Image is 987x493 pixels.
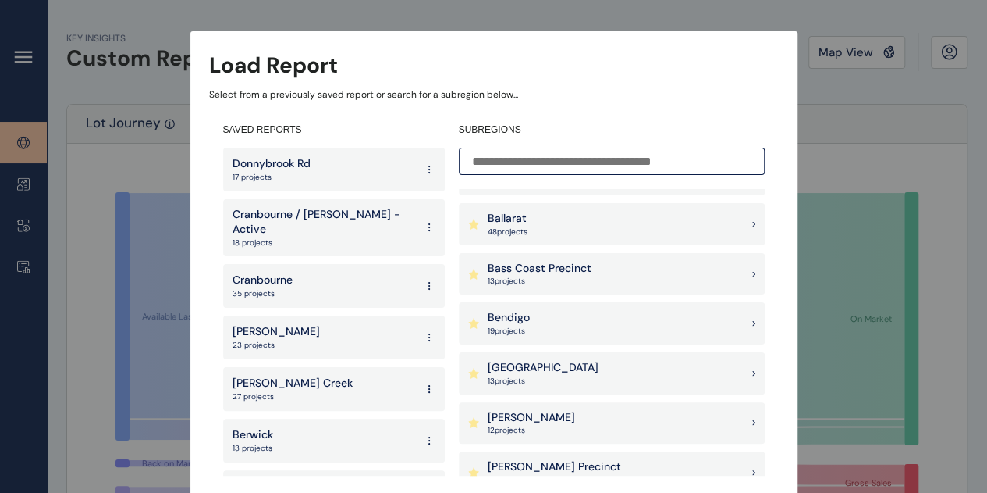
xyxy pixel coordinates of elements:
[488,475,621,486] p: 26 project s
[233,273,293,288] p: Cranbourne
[233,340,320,351] p: 23 projects
[488,227,527,238] p: 48 project s
[488,261,591,277] p: Bass Coast Precinct
[209,88,779,102] p: Select from a previously saved report or search for a subregion below...
[488,376,598,387] p: 13 project s
[233,172,311,183] p: 17 projects
[488,310,530,326] p: Bendigo
[488,326,530,337] p: 19 project s
[233,207,415,238] p: Cranbourne / [PERSON_NAME] - Active
[488,211,527,227] p: Ballarat
[488,459,621,475] p: [PERSON_NAME] Precinct
[488,360,598,376] p: [GEOGRAPHIC_DATA]
[223,123,445,137] h4: SAVED REPORTS
[488,425,575,436] p: 12 project s
[233,288,293,299] p: 35 projects
[233,391,353,402] p: 27 projects
[233,324,320,340] p: [PERSON_NAME]
[459,123,765,137] h4: SUBREGIONS
[488,276,591,287] p: 13 project s
[233,376,353,391] p: [PERSON_NAME] Creek
[233,427,273,443] p: Berwick
[209,50,338,80] h3: Load Report
[233,443,273,454] p: 13 projects
[233,238,415,248] p: 18 projects
[488,410,575,426] p: [PERSON_NAME]
[233,156,311,172] p: Donnybrook Rd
